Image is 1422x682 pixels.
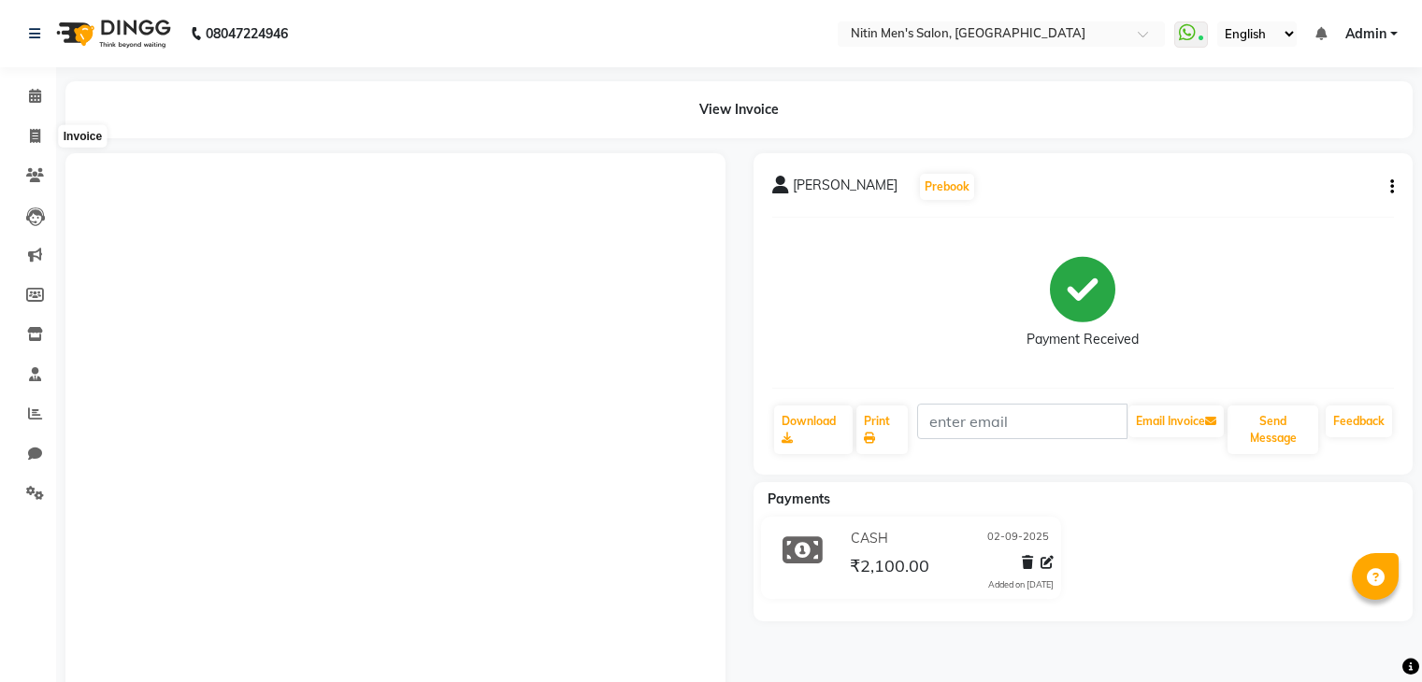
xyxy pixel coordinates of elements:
[1345,24,1386,44] span: Admin
[65,81,1413,138] div: View Invoice
[768,490,830,507] span: Payments
[774,405,854,454] a: Download
[856,405,908,454] a: Print
[988,578,1054,591] div: Added on [DATE]
[920,174,974,200] button: Prebook
[850,555,929,581] span: ₹2,100.00
[987,529,1049,548] span: 02-09-2025
[1326,405,1392,437] a: Feedback
[1228,405,1318,454] button: Send Message
[851,529,888,548] span: CASH
[793,176,898,202] span: [PERSON_NAME]
[206,7,288,60] b: 08047224946
[1343,607,1403,663] iframe: chat widget
[1027,330,1139,349] div: Payment Received
[1128,405,1224,437] button: Email Invoice
[59,125,107,148] div: Invoice
[48,7,176,60] img: logo
[917,404,1128,439] input: enter email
